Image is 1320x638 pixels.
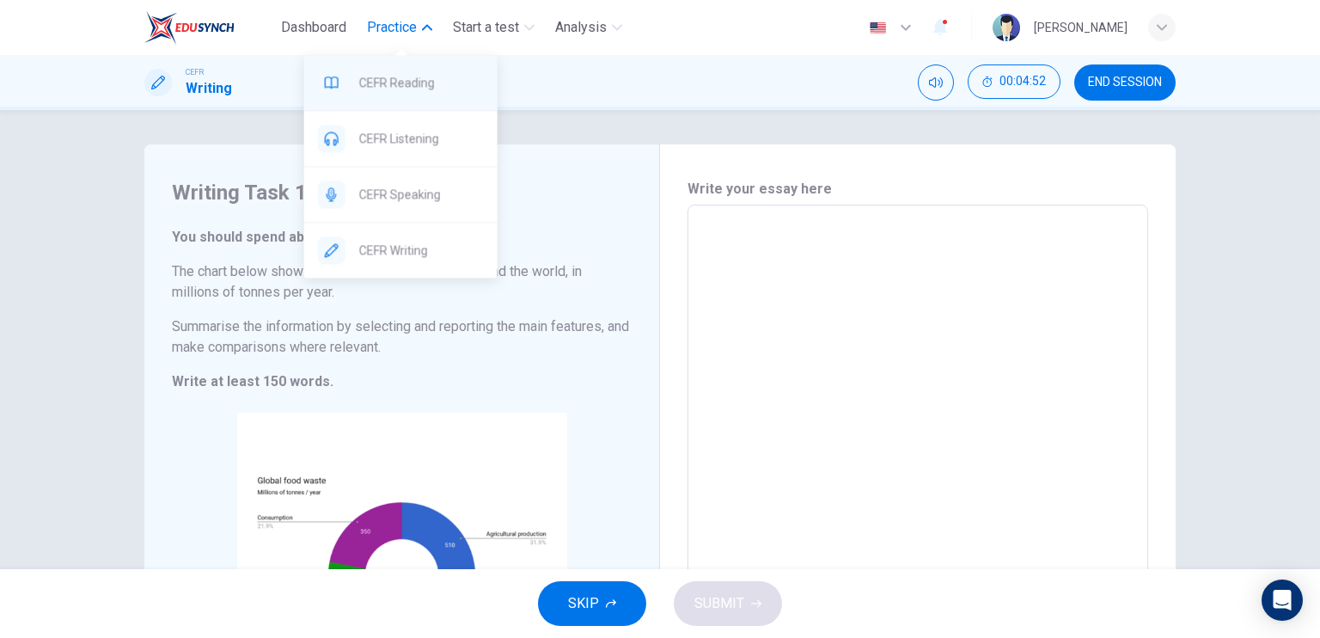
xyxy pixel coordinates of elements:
strong: Write at least 150 words. [172,373,333,390]
button: 00:04:52 [968,64,1060,99]
h4: Writing Task 1 [172,179,632,206]
span: 00:04:52 [999,75,1046,89]
div: CEFR Speaking [304,167,498,222]
div: CEFR Writing [304,223,498,278]
span: CEFR Writing [359,240,484,261]
div: Hide [968,64,1060,101]
button: Analysis [548,12,629,43]
span: SKIP [568,592,599,616]
h6: You should spend about 20 minutes on this task. [172,227,632,248]
button: SKIP [538,581,646,626]
h6: Write your essay here [687,179,1148,199]
div: Mute [918,64,954,101]
span: Practice [367,17,417,38]
span: CEFR Reading [359,72,484,93]
button: Dashboard [274,12,353,43]
button: Practice [360,12,439,43]
img: Profile picture [993,14,1020,41]
button: END SESSION [1074,64,1176,101]
div: [PERSON_NAME] [1034,17,1127,38]
span: END SESSION [1088,76,1162,89]
span: CEFR Listening [359,128,484,149]
span: Start a test [453,17,519,38]
div: Open Intercom Messenger [1262,580,1303,621]
img: EduSynch logo [144,10,235,45]
a: EduSynch logo [144,10,274,45]
div: CEFR Listening [304,111,498,166]
img: en [867,21,889,34]
h6: Summarise the information by selecting and reporting the main features, and make comparisons wher... [172,316,632,358]
h1: Writing [186,78,232,99]
span: Analysis [555,17,607,38]
span: CEFR Speaking [359,184,484,205]
span: Dashboard [281,17,346,38]
h6: The chart below shows the levels of food waste around the world, in millions of tonnes per year. [172,261,632,303]
span: CEFR [186,66,204,78]
div: CEFR Reading [304,55,498,110]
button: Start a test [446,12,541,43]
